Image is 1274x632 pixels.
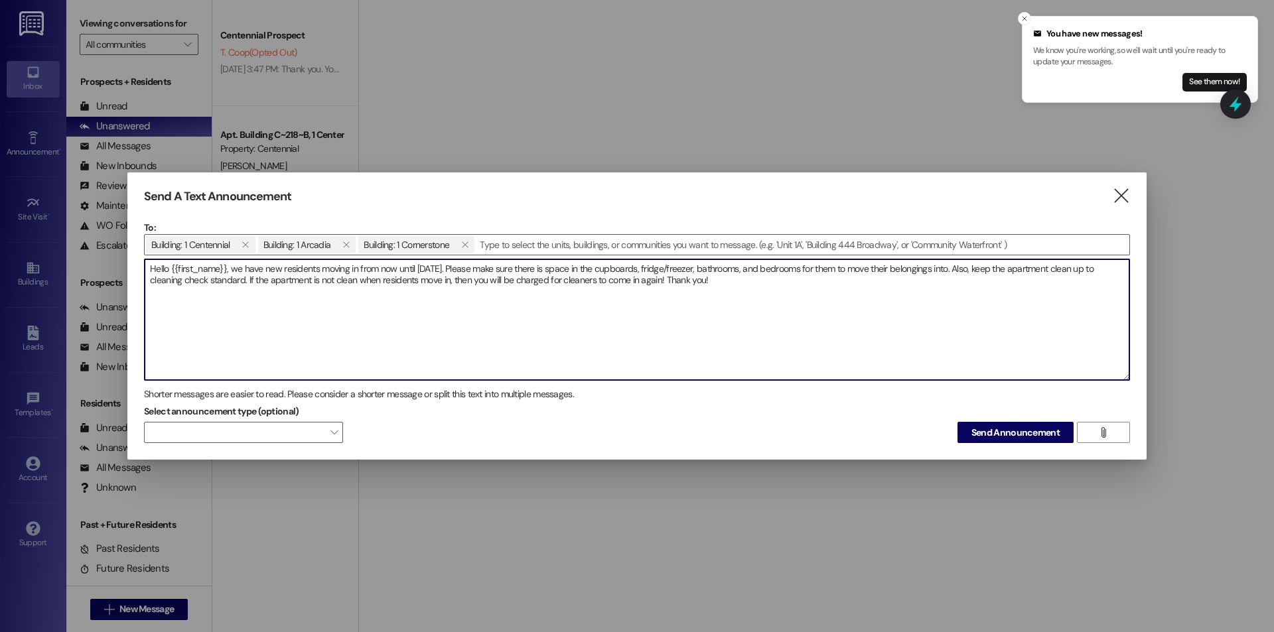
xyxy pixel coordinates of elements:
[336,236,356,253] button: Building: 1 Arcadia
[1182,73,1247,92] button: See them now!
[144,259,1130,381] div: Hello {{first_name}}, we have new residents moving in from now until [DATE]. Please make sure the...
[145,259,1129,380] textarea: Hello {{first_name}}, we have new residents moving in from now until [DATE]. Please make sure the...
[1098,427,1108,438] i: 
[455,236,474,253] button: Building: 1 Cornerstone
[1033,27,1247,40] div: You have new messages!
[1033,45,1247,68] p: We know you're working, so we'll wait until you're ready to update your messages.
[263,236,331,253] span: Building: 1 Arcadia
[1018,12,1031,25] button: Close toast
[971,426,1060,440] span: Send Announcement
[242,239,249,250] i: 
[236,236,255,253] button: Building: 1 Centennial
[476,235,1129,255] input: Type to select the units, buildings, or communities you want to message. (e.g. 'Unit 1A', 'Buildi...
[364,236,449,253] span: Building: 1 Cornerstone
[461,239,468,250] i: 
[144,221,1130,234] p: To:
[144,387,1130,401] div: Shorter messages are easier to read. Please consider a shorter message or split this text into mu...
[342,239,350,250] i: 
[957,422,1074,443] button: Send Announcement
[1112,189,1130,203] i: 
[144,189,291,204] h3: Send A Text Announcement
[151,236,230,253] span: Building: 1 Centennial
[144,401,299,422] label: Select announcement type (optional)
